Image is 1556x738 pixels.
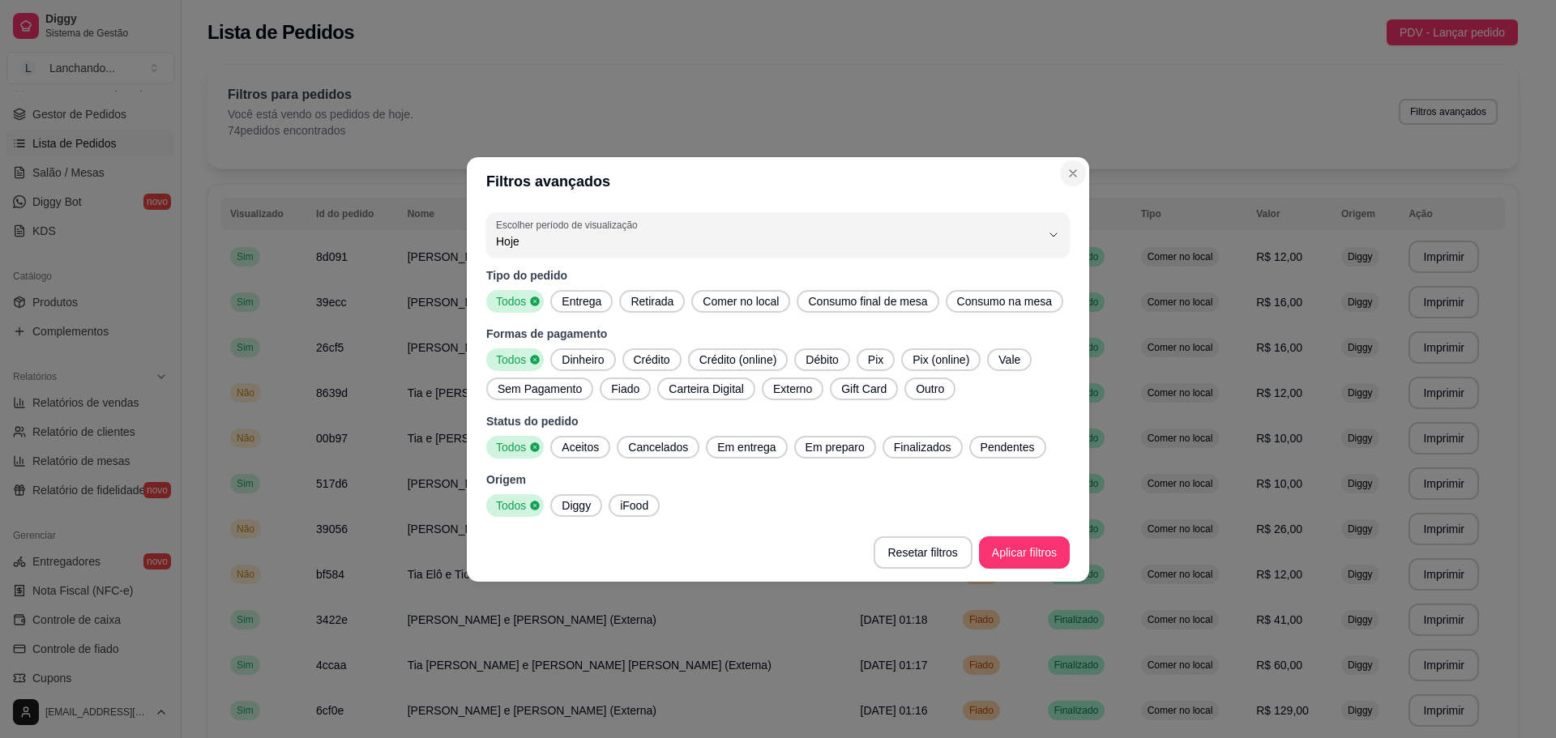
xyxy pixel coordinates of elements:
span: Todos [489,293,529,309]
span: Hoje [496,233,1041,250]
span: Sem Pagamento [491,381,588,397]
span: Todos [489,352,529,368]
button: Aceitos [550,436,610,459]
button: Crédito [622,348,682,371]
p: Status do pedido [486,413,1070,429]
span: Vale [992,352,1027,368]
button: Close [1060,160,1086,186]
span: Em entrega [711,439,782,455]
button: Em preparo [794,436,876,459]
p: Tipo do pedido [486,267,1070,284]
label: Escolher período de visualização [496,218,643,232]
button: Pendentes [969,436,1046,459]
button: Sem Pagamento [486,378,593,400]
button: iFood [609,494,660,517]
span: Pix (online) [906,352,976,368]
span: Em preparo [799,439,871,455]
button: Vale [987,348,1032,371]
button: Crédito (online) [688,348,789,371]
button: Finalizados [883,436,963,459]
button: Retirada [619,290,685,313]
button: Gift Card [830,378,898,400]
span: Entrega [555,293,608,309]
button: Pix [857,348,895,371]
button: Pix (online) [901,348,981,371]
button: Comer no local [691,290,790,313]
span: Crédito [627,352,677,368]
button: Carteira Digital [657,378,755,400]
button: Todos [486,436,544,459]
span: Carteira Digital [662,381,750,397]
span: Débito [799,352,844,368]
button: Fiado [600,378,651,400]
button: Externo [762,378,823,400]
span: Aceitos [555,439,605,455]
header: Filtros avançados [467,157,1089,206]
span: Diggy [555,497,597,514]
span: Dinheiro [555,352,610,368]
p: Formas de pagamento [486,326,1070,342]
button: Entrega [550,290,613,313]
button: Todos [486,494,544,517]
button: Resetar filtros [874,536,972,569]
button: Consumo final de mesa [797,290,938,313]
span: Cancelados [622,439,695,455]
span: Finalizados [887,439,958,455]
span: Fiado [605,381,646,397]
span: Consumo final de mesa [802,293,934,309]
button: Dinheiro [550,348,615,371]
button: Diggy [550,494,602,517]
span: Consumo na mesa [951,293,1059,309]
button: Escolher período de visualizaçãoHoje [486,212,1070,258]
button: Débito [794,348,849,371]
button: Todos [486,348,544,371]
span: Todos [489,497,529,514]
span: Pendentes [974,439,1041,455]
span: Crédito (online) [693,352,784,368]
span: Retirada [624,293,680,309]
span: Externo [767,381,819,397]
span: Gift Card [835,381,893,397]
span: Todos [489,439,529,455]
span: Pix [861,352,890,368]
button: Aplicar filtros [979,536,1070,569]
span: iFood [613,497,655,514]
span: Outro [909,381,951,397]
button: Em entrega [706,436,787,459]
p: Origem [486,471,1070,488]
span: Comer no local [696,293,785,309]
button: Consumo na mesa [946,290,1064,313]
button: Cancelados [617,436,699,459]
button: Outro [904,378,955,400]
button: Todos [486,290,544,313]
